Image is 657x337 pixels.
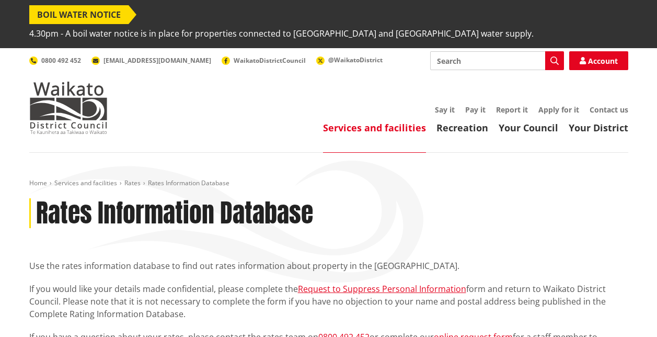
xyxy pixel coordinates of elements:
span: 4.30pm - A boil water notice is in place for properties connected to [GEOGRAPHIC_DATA] and [GEOGR... [29,24,534,43]
a: Pay it [465,105,486,115]
a: WaikatoDistrictCouncil [222,56,306,65]
a: Services and facilities [323,121,426,134]
nav: breadcrumb [29,179,628,188]
span: Rates Information Database [148,178,229,187]
a: Report it [496,105,528,115]
span: @WaikatoDistrict [328,55,383,64]
h1: Rates Information Database [36,198,313,229]
span: [EMAIL_ADDRESS][DOMAIN_NAME] [103,56,211,65]
p: If you would like your details made confidential, please complete the form and return to Waikato ... [29,283,628,320]
a: Account [569,51,628,70]
a: Rates [124,178,141,187]
input: Search input [430,51,564,70]
a: Your District [569,121,628,134]
a: @WaikatoDistrict [316,55,383,64]
span: WaikatoDistrictCouncil [234,56,306,65]
a: Recreation [436,121,488,134]
a: Contact us [590,105,628,115]
a: 0800 492 452 [29,56,81,65]
a: [EMAIL_ADDRESS][DOMAIN_NAME] [91,56,211,65]
a: Home [29,178,47,187]
a: Your Council [499,121,558,134]
span: 0800 492 452 [41,56,81,65]
img: Waikato District Council - Te Kaunihera aa Takiwaa o Waikato [29,82,108,134]
p: Use the rates information database to find out rates information about property in the [GEOGRAPHI... [29,260,628,272]
a: Say it [435,105,455,115]
a: Request to Suppress Personal Information [298,283,466,295]
span: BOIL WATER NOTICE [29,5,129,24]
a: Apply for it [538,105,579,115]
a: Services and facilities [54,178,117,187]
